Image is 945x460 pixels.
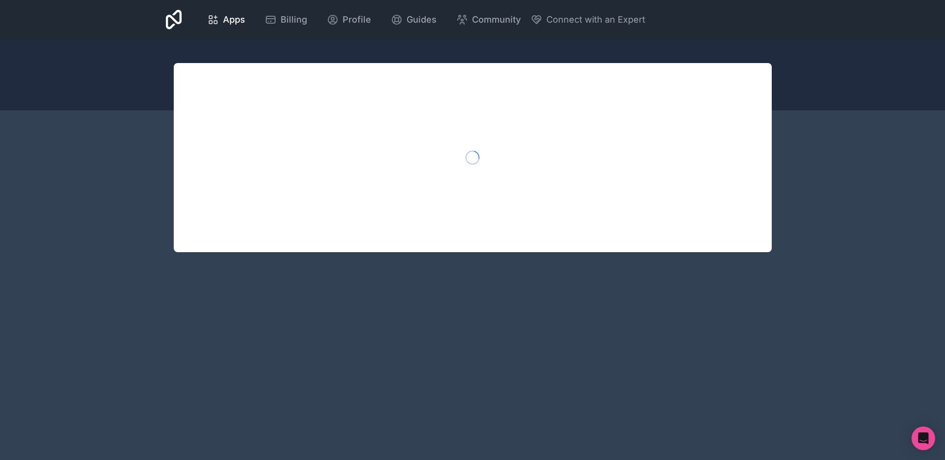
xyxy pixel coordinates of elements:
span: Profile [343,13,371,27]
span: Guides [407,13,437,27]
div: Open Intercom Messenger [912,427,935,450]
a: Guides [383,9,444,31]
a: Apps [199,9,253,31]
button: Connect with an Expert [531,13,645,27]
span: Connect with an Expert [546,13,645,27]
a: Billing [257,9,315,31]
a: Profile [319,9,379,31]
a: Community [448,9,529,31]
span: Apps [223,13,245,27]
span: Billing [281,13,307,27]
span: Community [472,13,521,27]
